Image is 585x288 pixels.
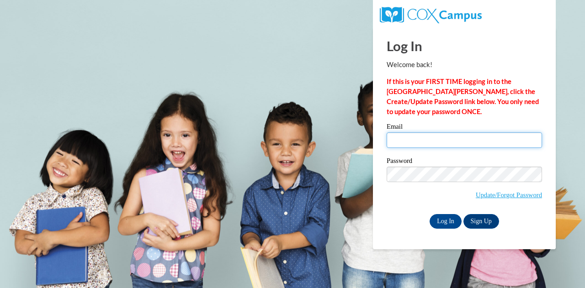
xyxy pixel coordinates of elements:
[387,78,539,115] strong: If this is your FIRST TIME logging in to the [GEOGRAPHIC_DATA][PERSON_NAME], click the Create/Upd...
[380,10,482,18] a: COX Campus
[387,37,542,55] h1: Log In
[387,60,542,70] p: Welcome back!
[387,157,542,167] label: Password
[387,123,542,132] label: Email
[380,7,482,23] img: COX Campus
[476,191,542,199] a: Update/Forgot Password
[430,214,462,229] input: Log In
[463,214,499,229] a: Sign Up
